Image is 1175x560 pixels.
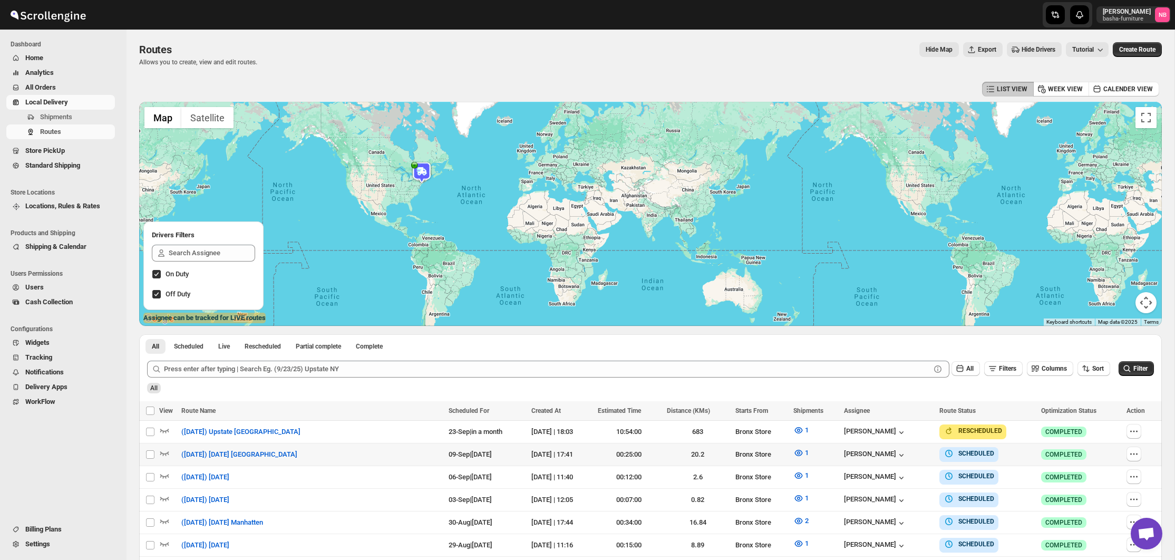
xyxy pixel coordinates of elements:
span: Scheduled For [449,407,489,414]
button: LIST VIEW [982,82,1034,96]
span: ([DATE]) [DATE] [GEOGRAPHIC_DATA] [181,449,297,460]
button: Show street map [144,107,181,128]
button: Sort [1077,361,1110,376]
text: NB [1159,12,1167,18]
button: SCHEDULED [944,494,994,504]
button: 1 [787,535,815,552]
span: Notifications [25,368,64,376]
div: [PERSON_NAME] [844,472,907,483]
div: 16.84 [667,517,729,528]
input: Press enter after typing | Search Eg. (9/23/25) Upstate NY [164,361,930,378]
button: ([DATE]) [DATE] [175,469,236,486]
span: Products and Shipping [11,229,119,237]
button: Locations, Rules & Rates [6,199,115,214]
div: [DATE] | 17:41 [531,449,591,460]
span: Delivery Apps [25,383,67,391]
span: Analytics [25,69,54,76]
div: 00:34:00 [598,517,660,528]
button: ([DATE]) [DATE] [175,537,236,554]
span: Cash Collection [25,298,73,306]
span: On Duty [166,270,189,278]
span: Scheduled [174,342,203,351]
span: ([DATE]) [DATE] [181,540,229,551]
button: WorkFlow [6,394,115,409]
span: Users Permissions [11,269,119,278]
span: COMPLETED [1045,518,1082,527]
button: Create Route [1113,42,1162,57]
span: 1 [805,426,809,434]
button: Columns [1027,361,1073,376]
div: 20.2 [667,449,729,460]
button: Cash Collection [6,295,115,310]
span: Widgets [25,339,50,346]
span: Columns [1042,365,1067,372]
div: 00:15:00 [598,540,660,551]
p: [PERSON_NAME] [1103,7,1151,16]
button: SCHEDULED [944,471,994,481]
span: View [159,407,173,414]
span: 1 [805,494,809,502]
b: SCHEDULED [958,540,994,548]
button: Show satellite imagery [181,107,234,128]
div: Bronx Store [735,449,788,460]
button: Shipments [6,110,115,124]
span: Filter [1133,365,1148,372]
div: Bronx Store [735,540,788,551]
span: Map data ©2025 [1098,319,1138,325]
button: Delivery Apps [6,380,115,394]
span: ([DATE]) [DATE] [181,495,229,505]
button: Settings [6,537,115,552]
span: All [150,384,158,392]
div: 00:25:00 [598,449,660,460]
button: 1 [787,467,815,484]
button: Analytics [6,65,115,80]
div: [PERSON_NAME] [844,495,907,506]
a: Open this area in Google Maps (opens a new window) [142,312,177,326]
span: CALENDER VIEW [1103,85,1153,93]
input: Search Assignee [169,245,255,262]
span: Store Locations [11,188,119,197]
div: [PERSON_NAME] [844,540,907,551]
span: 30-Aug | [DATE] [449,518,492,526]
span: WEEK VIEW [1048,85,1083,93]
img: ScrollEngine [8,2,88,28]
span: Complete [356,342,383,351]
span: COMPLETED [1045,541,1082,549]
button: WEEK VIEW [1033,82,1089,96]
div: 8.89 [667,540,729,551]
button: [PERSON_NAME] [844,427,907,438]
button: [PERSON_NAME] [844,450,907,460]
button: 1 [787,490,815,507]
button: Map camera controls [1135,292,1157,313]
span: Partial complete [296,342,341,351]
span: COMPLETED [1045,428,1082,436]
span: ([DATE]) Upstate [GEOGRAPHIC_DATA] [181,427,300,437]
span: Routes [40,128,61,136]
img: Google [142,312,177,326]
div: 683 [667,427,729,437]
span: Starts From [735,407,768,414]
span: Users [25,283,44,291]
button: Shipping & Calendar [6,239,115,254]
button: SCHEDULED [944,448,994,459]
a: Terms [1144,319,1159,325]
button: 1 [787,445,815,461]
button: ([DATE]) [DATE] Manhatten [175,514,269,531]
div: Bronx Store [735,427,788,437]
span: 1 [805,449,809,457]
div: [PERSON_NAME] [844,518,907,528]
div: [DATE] | 11:40 [531,472,591,482]
b: SCHEDULED [958,472,994,480]
button: RESCHEDULED [944,426,1002,436]
span: Shipping & Calendar [25,243,86,250]
div: [DATE] | 11:16 [531,540,591,551]
b: SCHEDULED [958,450,994,457]
b: RESCHEDULED [958,427,1002,435]
button: 1 [787,422,815,439]
button: Users [6,280,115,295]
span: Nael Basha [1155,7,1170,22]
span: COMPLETED [1045,496,1082,504]
button: SCHEDULED [944,516,994,527]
